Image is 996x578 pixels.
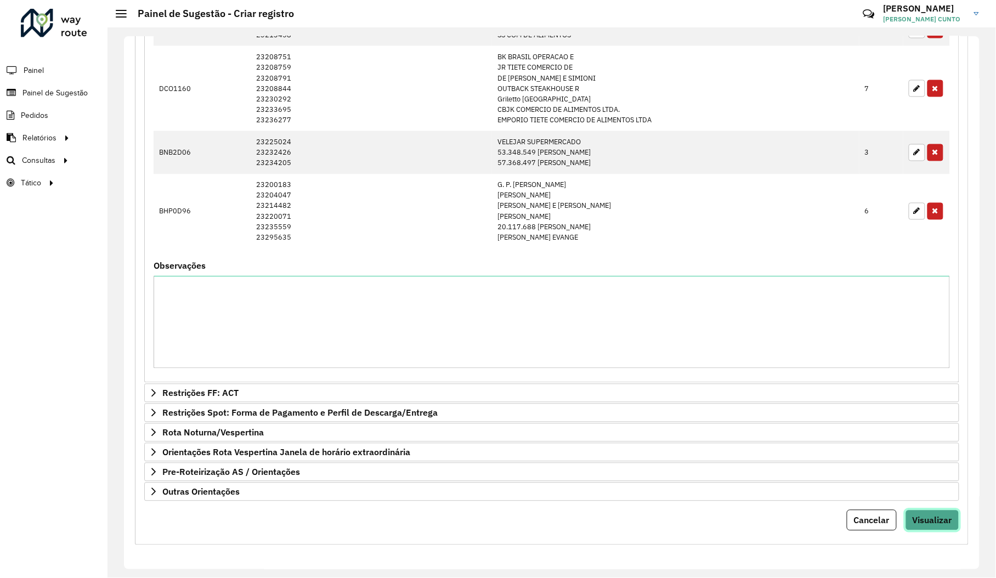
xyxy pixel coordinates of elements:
[854,515,890,526] span: Cancelar
[884,3,966,14] h3: [PERSON_NAME]
[857,2,881,26] a: Contato Rápido
[859,131,903,174] td: 3
[859,46,903,131] td: 7
[859,174,903,249] td: 6
[250,174,491,249] td: 23200183 23204047 23214482 23220071 23235559 23295635
[154,259,206,273] label: Observações
[22,87,88,99] span: Painel de Sugestão
[144,443,959,462] a: Orientações Rota Vespertina Janela de horário extraordinária
[492,46,859,131] td: BK BRASIL OPERACAO E JR TIETE COMERCIO DE DE [PERSON_NAME] E SIMIONI OUTBACK STEAKHOUSE R Grilett...
[162,409,438,417] span: Restrições Spot: Forma de Pagamento e Perfil de Descarga/Entrega
[162,488,240,496] span: Outras Orientações
[913,515,952,526] span: Visualizar
[154,131,250,174] td: BNB2D06
[144,384,959,403] a: Restrições FF: ACT
[492,174,859,249] td: G. P. [PERSON_NAME] [PERSON_NAME] [PERSON_NAME] E [PERSON_NAME] [PERSON_NAME] 20.117.688 [PERSON_...
[162,428,264,437] span: Rota Noturna/Vespertina
[144,483,959,501] a: Outras Orientações
[884,14,966,24] span: [PERSON_NAME] CUNTO
[22,132,56,144] span: Relatórios
[162,448,410,457] span: Orientações Rota Vespertina Janela de horário extraordinária
[847,510,897,531] button: Cancelar
[144,423,959,442] a: Rota Noturna/Vespertina
[21,177,41,189] span: Tático
[154,46,250,131] td: DCO1160
[162,389,239,398] span: Restrições FF: ACT
[144,463,959,481] a: Pre-Roteirização AS / Orientações
[250,46,491,131] td: 23208751 23208759 23208791 23208844 23230292 23233695 23236277
[492,131,859,174] td: VELEJAR SUPERMERCADO 53.348.549 [PERSON_NAME] 57.368.497 [PERSON_NAME]
[154,174,250,249] td: BHP0D96
[162,468,300,477] span: Pre-Roteirização AS / Orientações
[144,404,959,422] a: Restrições Spot: Forma de Pagamento e Perfil de Descarga/Entrega
[906,510,959,531] button: Visualizar
[24,65,44,76] span: Painel
[127,8,294,20] h2: Painel de Sugestão - Criar registro
[21,110,48,121] span: Pedidos
[22,155,55,166] span: Consultas
[250,131,491,174] td: 23225024 23232426 23234205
